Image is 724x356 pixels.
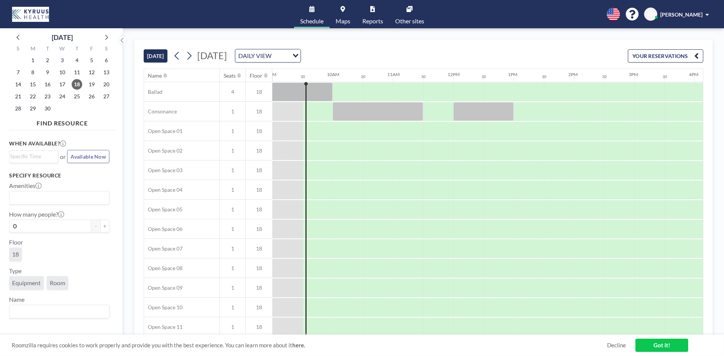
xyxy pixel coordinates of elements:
[91,220,100,232] button: -
[220,304,245,311] span: 1
[607,342,626,349] a: Decline
[224,72,236,79] div: Seats
[12,342,607,349] span: Roomzilla requires cookies to work properly and provide you with the best experience. You can lea...
[26,44,40,54] div: M
[246,324,272,330] span: 18
[246,245,272,252] span: 18
[246,226,272,232] span: 18
[9,151,58,162] div: Search for option
[148,72,162,79] div: Name
[12,279,41,287] span: Equipment
[246,128,272,134] span: 18
[9,296,25,303] label: Name
[12,7,49,22] img: organization-logo
[42,67,53,78] span: Tuesday, September 9, 2025
[101,91,112,102] span: Saturday, September 27, 2025
[13,91,23,102] span: Sunday, September 21, 2025
[13,79,23,90] span: Sunday, September 14, 2025
[144,167,183,174] span: Open Space 03
[220,245,245,252] span: 1
[72,79,82,90] span: Thursday, September 18, 2025
[9,238,23,246] label: Floor
[235,49,301,62] div: Search for option
[387,72,400,77] div: 11AM
[144,324,183,330] span: Open Space 11
[448,72,460,77] div: 12PM
[220,206,245,213] span: 1
[86,79,97,90] span: Friday, September 19, 2025
[57,55,67,66] span: Wednesday, September 3, 2025
[660,11,703,18] span: [PERSON_NAME]
[144,128,183,134] span: Open Space 01
[10,152,54,160] input: Search for option
[647,11,654,18] span: CP
[42,55,53,66] span: Tuesday, September 2, 2025
[246,186,272,193] span: 18
[421,74,426,79] div: 30
[12,251,19,258] span: 18
[220,167,245,174] span: 1
[13,67,23,78] span: Sunday, September 7, 2025
[300,18,324,24] span: Schedule
[9,305,109,318] div: Search for option
[50,279,65,287] span: Room
[336,18,350,24] span: Maps
[10,307,105,316] input: Search for option
[9,267,21,275] label: Type
[327,72,339,77] div: 10AM
[13,103,23,114] span: Sunday, September 28, 2025
[67,150,109,163] button: Available Now
[568,72,578,77] div: 2PM
[246,284,272,291] span: 18
[246,108,272,115] span: 18
[361,74,365,79] div: 30
[220,284,245,291] span: 1
[57,79,67,90] span: Wednesday, September 17, 2025
[144,206,183,213] span: Open Space 05
[9,116,115,127] h4: FIND RESOURCE
[301,74,305,79] div: 30
[42,79,53,90] span: Tuesday, September 16, 2025
[508,72,517,77] div: 1PM
[84,44,99,54] div: F
[220,265,245,272] span: 1
[395,18,424,24] span: Other sites
[362,18,383,24] span: Reports
[246,304,272,311] span: 18
[72,91,82,102] span: Thursday, September 25, 2025
[220,108,245,115] span: 1
[144,226,183,232] span: Open Space 06
[60,153,66,160] span: or
[71,153,106,160] span: Available Now
[57,67,67,78] span: Wednesday, September 10, 2025
[220,147,245,154] span: 1
[220,324,245,330] span: 1
[69,44,84,54] div: T
[629,72,638,77] div: 3PM
[144,265,183,272] span: Open Space 08
[237,51,273,61] span: DAILY VIEW
[9,211,64,218] label: How many people?
[220,186,245,193] span: 1
[197,50,227,61] span: [DATE]
[144,108,177,115] span: Consonance
[11,44,26,54] div: S
[542,74,546,79] div: 30
[28,103,38,114] span: Monday, September 29, 2025
[28,91,38,102] span: Monday, September 22, 2025
[10,193,105,203] input: Search for option
[689,72,698,77] div: 4PM
[628,49,703,63] button: YOUR RESERVATIONS
[72,55,82,66] span: Thursday, September 4, 2025
[42,91,53,102] span: Tuesday, September 23, 2025
[100,220,109,232] button: +
[144,245,183,252] span: Open Space 07
[246,147,272,154] span: 18
[220,89,245,95] span: 4
[144,284,183,291] span: Open Space 09
[86,67,97,78] span: Friday, September 12, 2025
[144,89,163,95] span: Ballad
[86,55,97,66] span: Friday, September 5, 2025
[86,91,97,102] span: Friday, September 26, 2025
[482,74,486,79] div: 30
